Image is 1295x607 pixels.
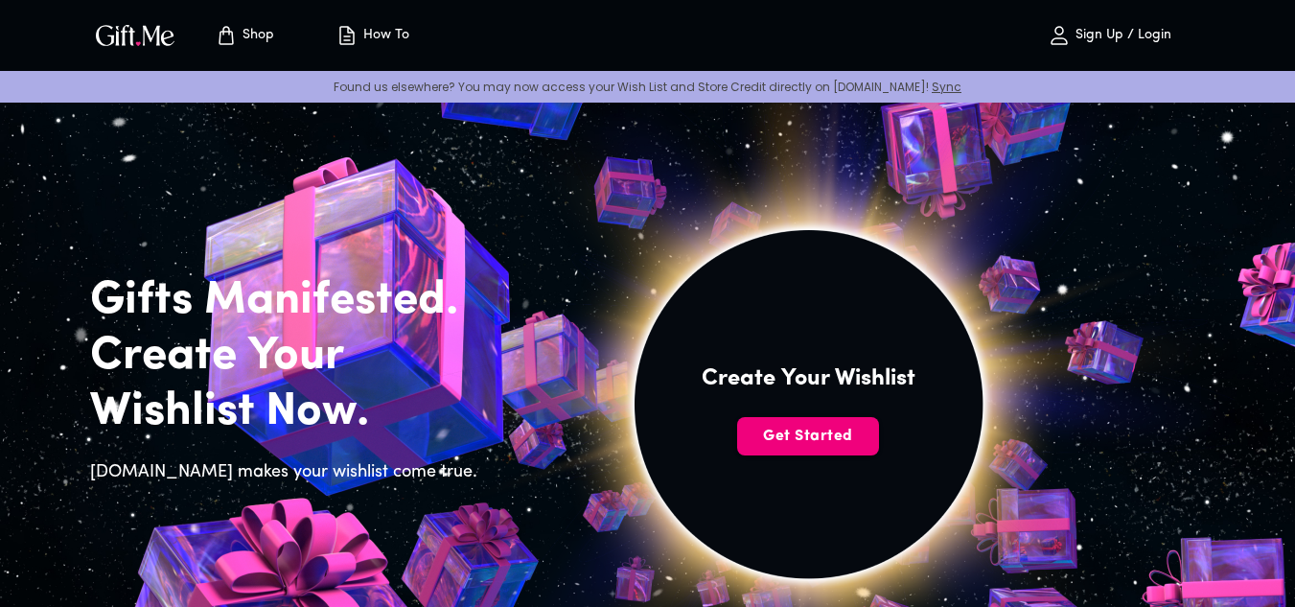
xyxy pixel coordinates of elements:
[737,426,879,447] span: Get Started
[238,28,274,44] p: Shop
[358,28,409,44] p: How To
[737,417,879,455] button: Get Started
[90,385,489,440] h2: Wishlist Now.
[702,363,915,394] h4: Create Your Wishlist
[90,24,180,47] button: GiftMe Logo
[192,5,297,66] button: Store page
[932,79,961,95] a: Sync
[92,21,178,49] img: GiftMe Logo
[90,329,489,385] h2: Create Your
[90,459,489,486] h6: [DOMAIN_NAME] makes your wishlist come true.
[1014,5,1206,66] button: Sign Up / Login
[90,273,489,329] h2: Gifts Manifested.
[15,79,1280,95] p: Found us elsewhere? You may now access your Wish List and Store Credit directly on [DOMAIN_NAME]!
[320,5,426,66] button: How To
[335,24,358,47] img: how-to.svg
[1071,28,1171,44] p: Sign Up / Login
